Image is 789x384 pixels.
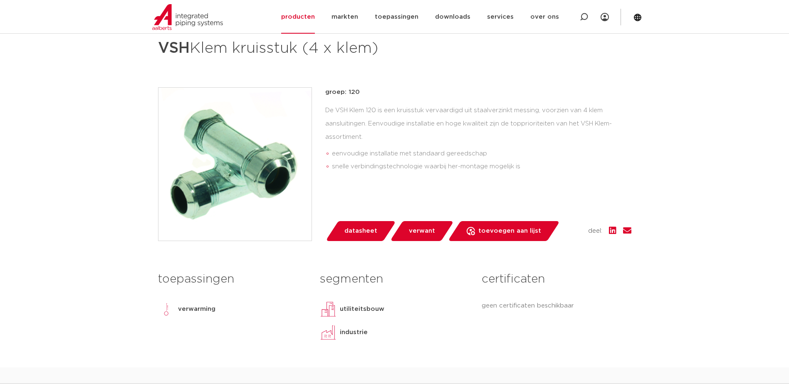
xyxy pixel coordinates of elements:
p: geen certificaten beschikbaar [482,301,631,311]
p: groep: 120 [325,87,631,97]
div: De VSH Klem 120 is een kruisstuk vervaardigd uit staalverzinkt messing, voorzien van 4 klem aansl... [325,104,631,177]
p: industrie [340,327,368,337]
img: utiliteitsbouw [320,301,336,318]
span: toevoegen aan lijst [478,224,541,238]
h3: toepassingen [158,271,307,288]
h3: certificaten [482,271,631,288]
span: verwant [409,224,435,238]
p: verwarming [178,304,215,314]
h1: Klem kruisstuk (4 x klem) [158,36,470,61]
a: datasheet [325,221,396,241]
span: deel: [588,226,602,236]
h3: segmenten [320,271,469,288]
img: verwarming [158,301,175,318]
li: snelle verbindingstechnologie waarbij her-montage mogelijk is [332,160,631,173]
span: datasheet [344,224,377,238]
li: eenvoudige installatie met standaard gereedschap [332,147,631,160]
img: industrie [320,324,336,341]
img: Product Image for VSH Klem kruisstuk (4 x klem) [158,88,312,241]
strong: VSH [158,41,190,56]
a: verwant [390,221,454,241]
p: utiliteitsbouw [340,304,384,314]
